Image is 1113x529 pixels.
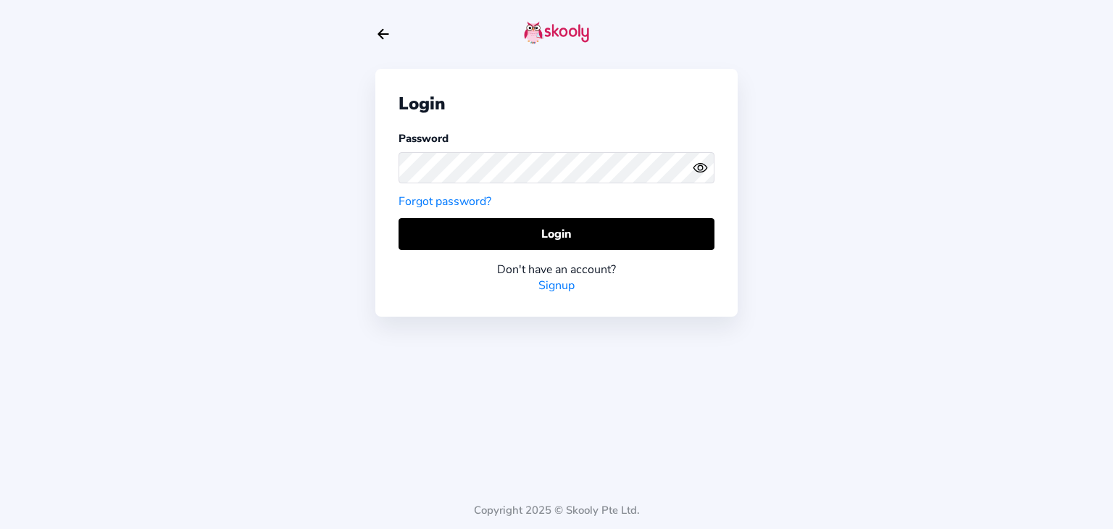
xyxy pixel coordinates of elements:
[399,218,714,249] button: Login
[399,92,714,115] div: Login
[693,160,714,175] button: eye outlineeye off outline
[693,160,708,175] ion-icon: eye outline
[399,262,714,278] div: Don't have an account?
[524,21,589,44] img: skooly-logo.png
[538,278,575,293] a: Signup
[375,26,391,42] button: arrow back outline
[399,193,491,209] a: Forgot password?
[399,131,449,146] label: Password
